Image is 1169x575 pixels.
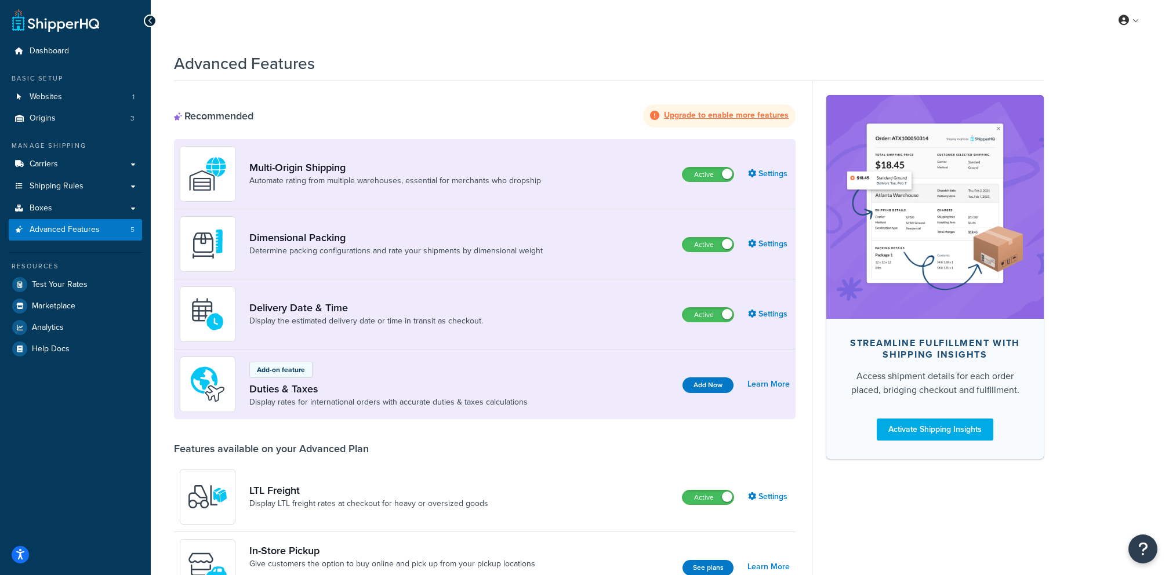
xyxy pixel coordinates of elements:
span: 3 [130,114,135,123]
span: 1 [132,92,135,102]
a: Determine packing configurations and rate your shipments by dimensional weight [249,245,543,257]
a: In-Store Pickup [249,544,535,557]
p: Add-on feature [257,365,305,375]
label: Active [682,168,734,181]
a: Duties & Taxes [249,383,528,395]
li: Origins [9,108,142,129]
div: Recommended [174,110,253,122]
label: Active [682,238,734,252]
a: Settings [748,489,790,505]
a: Dimensional Packing [249,231,543,244]
img: WatD5o0RtDAAAAAElFTkSuQmCC [187,154,228,194]
img: y79ZsPf0fXUFUhFXDzUgf+ktZg5F2+ohG75+v3d2s1D9TjoU8PiyCIluIjV41seZevKCRuEjTPPOKHJsQcmKCXGdfprl3L4q7... [187,476,228,517]
span: Carriers [30,159,58,169]
span: Test Your Rates [32,280,88,290]
a: Settings [748,306,790,322]
a: Give customers the option to buy online and pick up from your pickup locations [249,558,535,570]
a: LTL Freight [249,484,488,497]
span: Help Docs [32,344,70,354]
a: Learn More [747,559,790,575]
a: Carriers [9,154,142,175]
a: Analytics [9,317,142,338]
label: Active [682,308,734,322]
img: feature-image-si-e24932ea9b9fcd0ff835db86be1ff8d589347e8876e1638d903ea230a36726be.png [844,112,1026,301]
span: Shipping Rules [30,181,83,191]
strong: Upgrade to enable more features [664,109,789,121]
a: Learn More [747,376,790,392]
a: Display the estimated delivery date or time in transit as checkout. [249,315,483,327]
a: Shipping Rules [9,176,142,197]
a: Websites1 [9,86,142,108]
span: Websites [30,92,62,102]
a: Test Your Rates [9,274,142,295]
button: Add Now [682,377,734,393]
li: Websites [9,86,142,108]
a: Automate rating from multiple warehouses, essential for merchants who dropship [249,175,541,187]
label: Active [682,490,734,504]
a: Advanced Features5 [9,219,142,241]
div: Manage Shipping [9,141,142,151]
a: Dashboard [9,41,142,62]
span: Marketplace [32,301,75,311]
a: Delivery Date & Time [249,301,483,314]
span: Boxes [30,203,52,213]
li: Advanced Features [9,219,142,241]
a: Help Docs [9,339,142,359]
a: Multi-Origin Shipping [249,161,541,174]
div: Access shipment details for each order placed, bridging checkout and fulfillment. [845,369,1025,397]
a: Display LTL freight rates at checkout for heavy or oversized goods [249,498,488,510]
span: Origins [30,114,56,123]
a: Settings [748,166,790,182]
span: 5 [130,225,135,235]
span: Dashboard [30,46,69,56]
div: Features available on your Advanced Plan [174,442,369,455]
img: gfkeb5ejjkALwAAAABJRU5ErkJggg== [187,294,228,334]
div: Streamline Fulfillment with Shipping Insights [845,337,1025,361]
h1: Advanced Features [174,52,315,75]
a: Marketplace [9,296,142,316]
a: Activate Shipping Insights [877,418,993,441]
div: Basic Setup [9,74,142,83]
a: Boxes [9,198,142,219]
a: Settings [748,236,790,252]
span: Advanced Features [30,225,100,235]
a: Display rates for international orders with accurate duties & taxes calculations [249,396,528,408]
a: Origins3 [9,108,142,129]
span: Analytics [32,323,64,333]
img: icon-duo-feat-landed-cost-7136b061.png [187,364,228,405]
img: DTVBYsAAAAAASUVORK5CYII= [187,224,228,264]
button: Open Resource Center [1128,534,1157,563]
div: Resources [9,261,142,271]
